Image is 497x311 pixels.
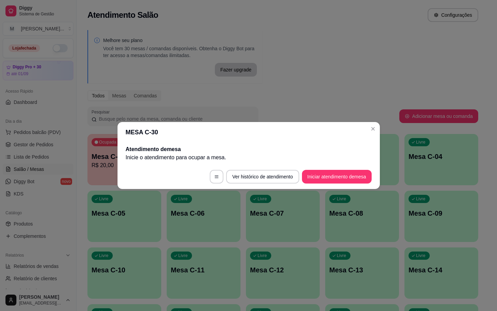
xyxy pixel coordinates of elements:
h2: Atendimento de mesa [126,145,372,153]
p: Inicie o atendimento para ocupar a mesa . [126,153,372,162]
header: MESA C-30 [118,122,380,143]
button: Iniciar atendimento demesa [302,170,372,184]
button: Ver histórico de atendimento [226,170,299,184]
button: Close [368,123,378,134]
